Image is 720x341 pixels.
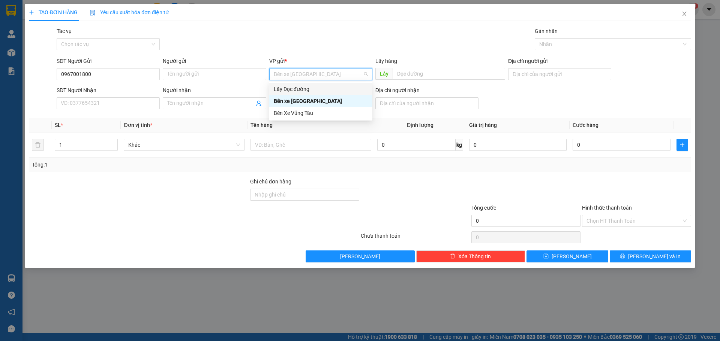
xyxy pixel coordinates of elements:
[471,205,496,211] span: Tổng cước
[29,9,78,15] span: TẠO ĐƠN HÀNG
[269,83,372,95] div: Lấy Dọc đường
[456,139,463,151] span: kg
[469,139,567,151] input: 0
[508,57,611,65] div: Địa chỉ người gửi
[681,11,687,17] span: close
[620,253,625,259] span: printer
[360,232,471,245] div: Chưa thanh toán
[269,107,372,119] div: Bến Xe Vũng Tàu
[274,68,368,80] span: Bến xe Quảng Ngãi
[674,4,695,25] button: Close
[628,252,681,261] span: [PERSON_NAME] và In
[393,68,505,80] input: Dọc đường
[269,57,372,65] div: VP gửi
[508,68,611,80] input: Địa chỉ của người gửi
[90,10,96,16] img: icon
[573,122,598,128] span: Cước hàng
[469,122,497,128] span: Giá trị hàng
[250,139,371,151] input: VD: Bàn, Ghế
[274,85,368,93] div: Lấy Dọc đường
[124,122,152,128] span: Đơn vị tính
[676,139,688,151] button: plus
[57,28,72,34] label: Tác vụ
[55,122,61,128] span: SL
[375,86,478,94] div: Địa chỉ người nhận
[163,86,266,94] div: Người nhận
[375,58,397,64] span: Lấy hàng
[32,139,44,151] button: delete
[450,253,455,259] span: delete
[163,57,266,65] div: Người gửi
[250,122,273,128] span: Tên hàng
[677,142,688,148] span: plus
[526,250,608,262] button: save[PERSON_NAME]
[250,179,291,185] label: Ghi chú đơn hàng
[57,86,160,94] div: SĐT Người Nhận
[274,97,368,105] div: Bến xe [GEOGRAPHIC_DATA]
[90,9,169,15] span: Yêu cầu xuất hóa đơn điện tử
[32,161,278,169] div: Tổng: 1
[458,252,491,261] span: Xóa Thông tin
[375,97,478,109] input: Địa chỉ của người nhận
[543,253,549,259] span: save
[535,28,558,34] label: Gán nhãn
[250,189,359,201] input: Ghi chú đơn hàng
[407,122,433,128] span: Định lượng
[57,57,160,65] div: SĐT Người Gửi
[29,10,34,15] span: plus
[340,252,380,261] span: [PERSON_NAME]
[274,109,368,117] div: Bến Xe Vũng Tàu
[375,68,393,80] span: Lấy
[610,250,691,262] button: printer[PERSON_NAME] và In
[269,95,372,107] div: Bến xe Quảng Ngãi
[256,100,262,106] span: user-add
[552,252,592,261] span: [PERSON_NAME]
[582,205,632,211] label: Hình thức thanh toán
[128,139,240,150] span: Khác
[416,250,525,262] button: deleteXóa Thông tin
[306,250,415,262] button: [PERSON_NAME]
